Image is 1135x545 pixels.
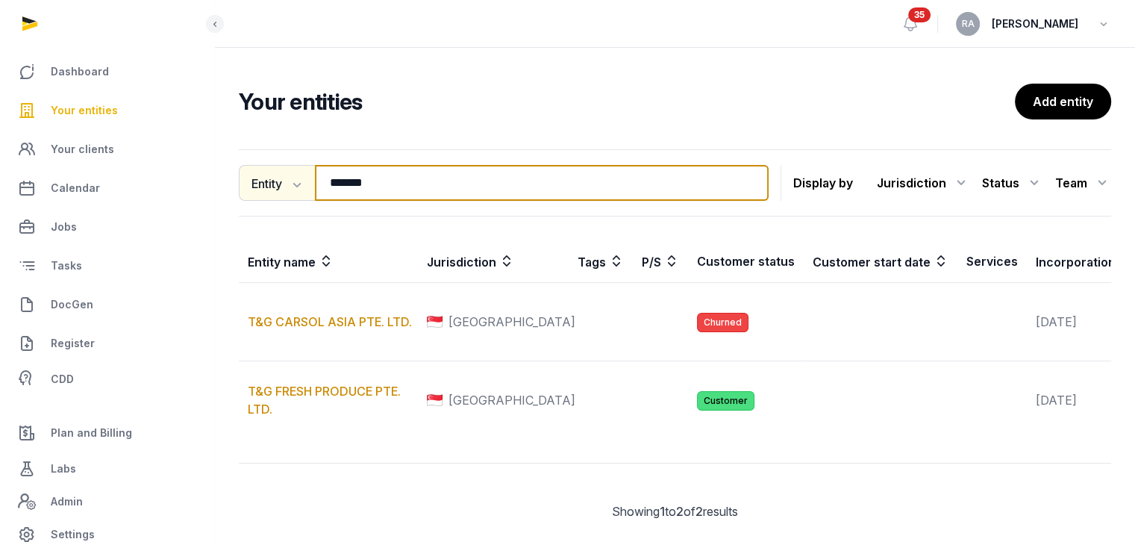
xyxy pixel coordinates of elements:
[51,257,82,275] span: Tasks
[569,240,633,283] th: Tags
[51,140,114,158] span: Your clients
[12,209,202,245] a: Jobs
[239,240,418,283] th: Entity name
[1055,171,1111,195] div: Team
[12,248,202,284] a: Tasks
[12,487,202,517] a: Admin
[51,102,118,119] span: Your entities
[660,504,665,519] span: 1
[51,296,93,314] span: DocGen
[51,334,95,352] span: Register
[697,313,748,332] span: Churned
[992,15,1078,33] span: [PERSON_NAME]
[12,415,202,451] a: Plan and Billing
[688,240,804,283] th: Customer status
[804,240,957,283] th: Customer start date
[51,424,132,442] span: Plan and Billing
[239,88,1015,115] h2: Your entities
[697,391,754,411] span: Customer
[676,504,684,519] span: 2
[695,504,703,519] span: 2
[957,240,1027,283] th: Services
[982,171,1043,195] div: Status
[12,451,202,487] a: Labs
[12,326,202,361] a: Register
[248,314,412,329] a: T&G CARSOL ASIA PTE. LTD.
[51,370,74,388] span: CDD
[248,384,401,417] a: T&G FRESH PRODUCE PTE. LTD.
[448,391,575,409] span: [GEOGRAPHIC_DATA]
[12,131,202,167] a: Your clients
[51,218,77,236] span: Jobs
[51,493,83,511] span: Admin
[239,502,1111,520] div: Showing to of results
[908,7,931,22] span: 35
[962,19,975,28] span: RA
[418,240,569,283] th: Jurisdiction
[51,526,95,544] span: Settings
[956,12,980,36] button: RA
[877,171,970,195] div: Jurisdiction
[793,171,853,195] p: Display by
[12,287,202,323] a: DocGen
[633,240,688,283] th: P/S
[239,165,315,201] button: Entity
[1015,84,1111,119] a: Add entity
[12,364,202,394] a: CDD
[51,179,100,197] span: Calendar
[448,313,575,331] span: [GEOGRAPHIC_DATA]
[12,170,202,206] a: Calendar
[51,63,109,81] span: Dashboard
[12,93,202,128] a: Your entities
[51,460,76,478] span: Labs
[12,54,202,90] a: Dashboard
